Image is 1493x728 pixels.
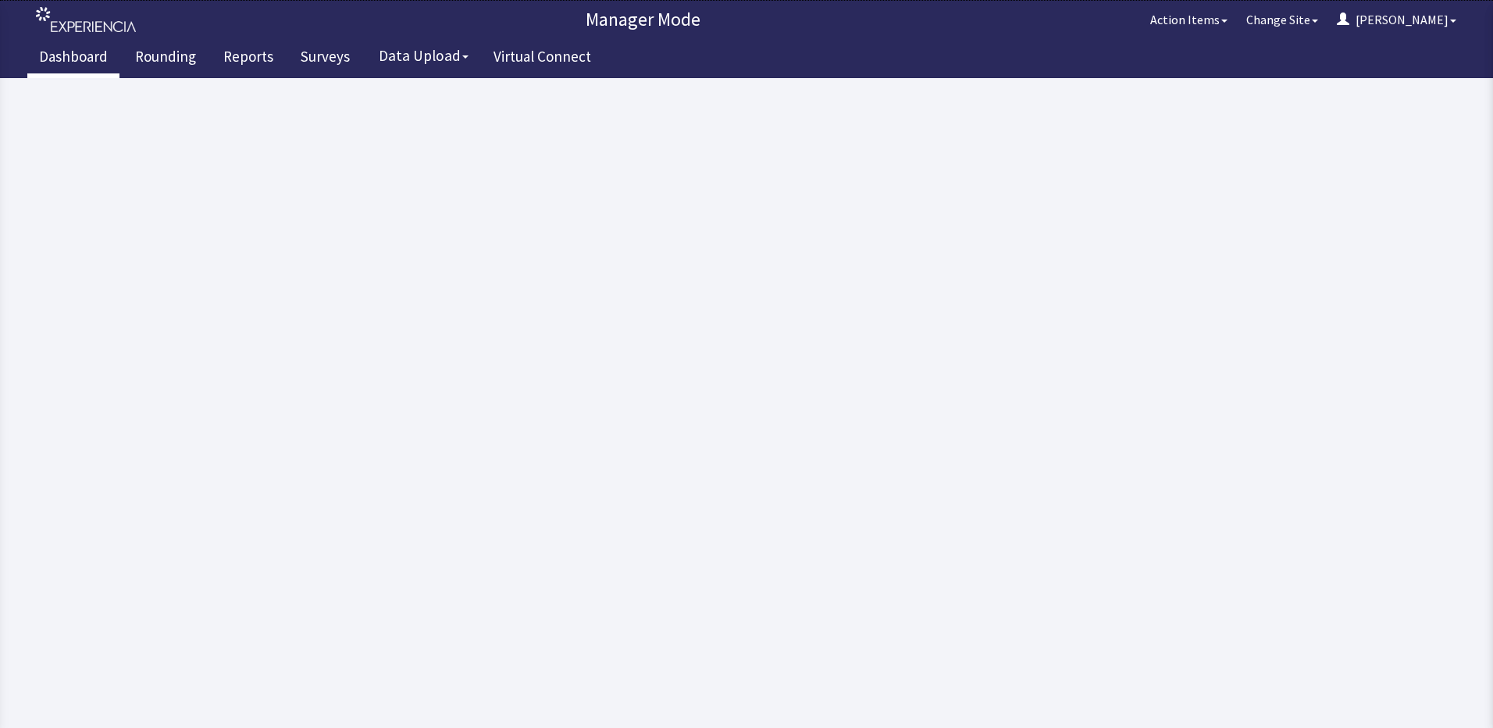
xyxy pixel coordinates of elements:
[1141,4,1237,35] button: Action Items
[144,7,1141,32] p: Manager Mode
[36,7,136,33] img: experiencia_logo.png
[289,39,362,78] a: Surveys
[369,41,478,70] button: Data Upload
[1237,4,1327,35] button: Change Site
[123,39,208,78] a: Rounding
[27,39,119,78] a: Dashboard
[1327,4,1466,35] button: [PERSON_NAME]
[212,39,285,78] a: Reports
[482,39,603,78] a: Virtual Connect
